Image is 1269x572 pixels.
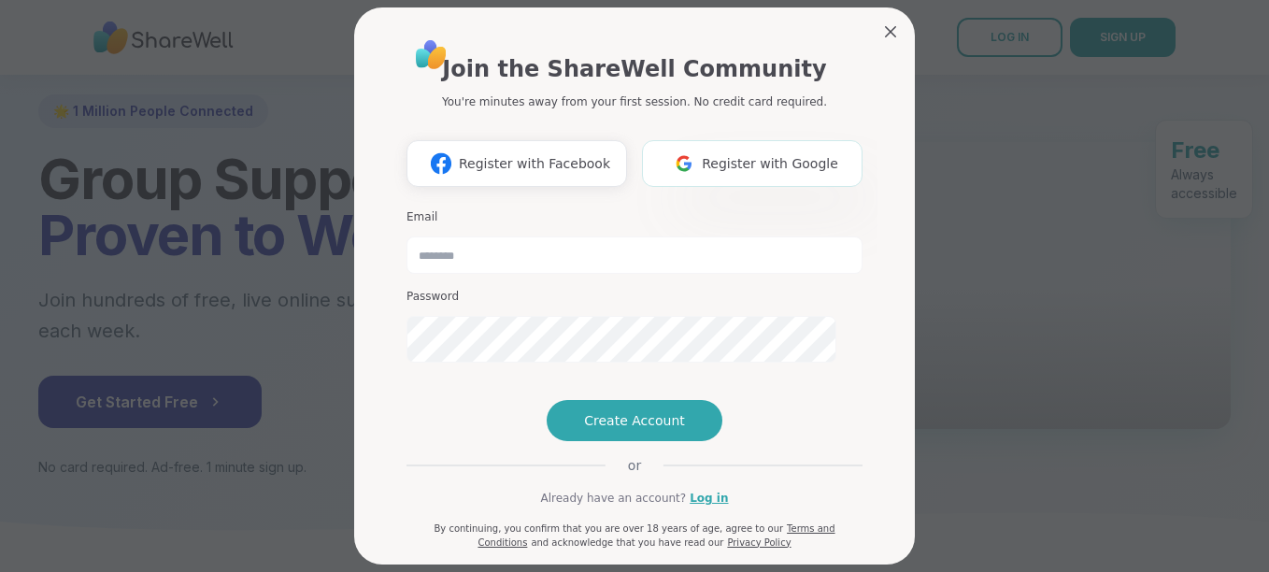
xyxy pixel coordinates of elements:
span: Create Account [584,411,685,430]
span: Register with Facebook [459,154,610,174]
a: Terms and Conditions [478,523,834,548]
span: Register with Google [702,154,838,174]
h3: Password [406,289,863,305]
a: Privacy Policy [727,537,791,548]
span: Already have an account? [540,490,686,507]
a: Log in [690,490,728,507]
button: Create Account [547,400,722,441]
h3: Email [406,209,863,225]
h1: Join the ShareWell Community [442,52,826,86]
button: Register with Facebook [406,140,627,187]
p: You're minutes away from your first session. No credit card required. [442,93,827,110]
button: Register with Google [642,140,863,187]
img: ShareWell Logomark [423,146,459,180]
span: and acknowledge that you have read our [531,537,723,548]
span: By continuing, you confirm that you are over 18 years of age, agree to our [434,523,783,534]
img: ShareWell Logomark [666,146,702,180]
img: ShareWell Logo [410,34,452,76]
span: or [606,456,663,475]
